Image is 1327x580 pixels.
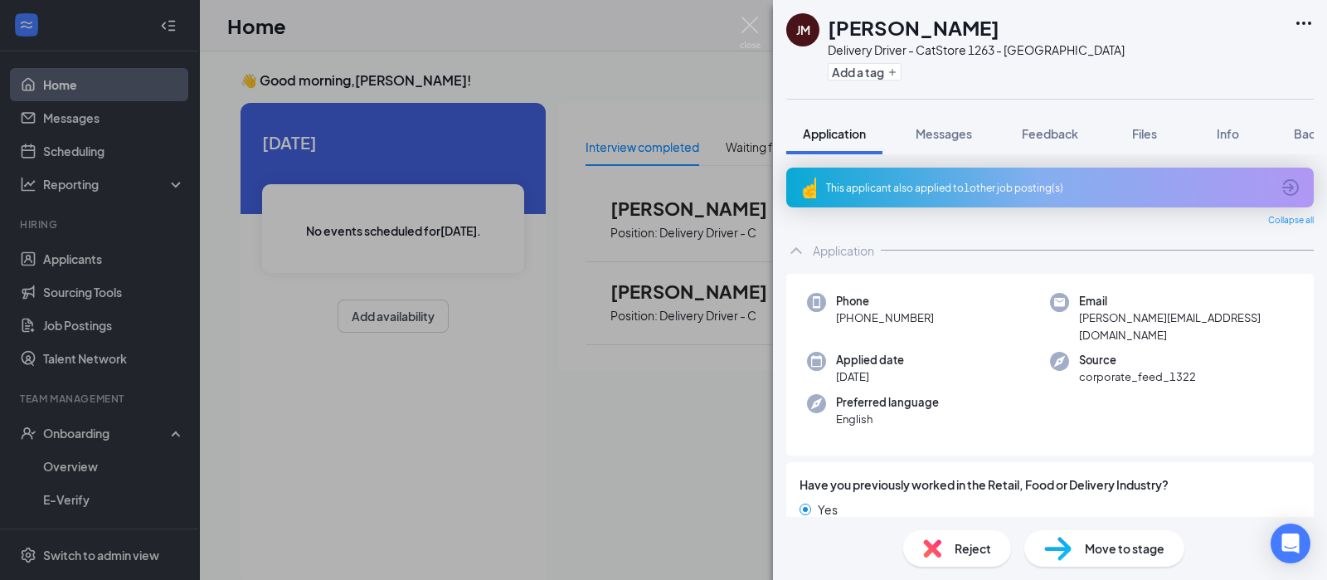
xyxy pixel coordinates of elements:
span: Info [1217,126,1239,141]
span: English [836,411,939,427]
span: Reject [955,539,991,558]
svg: Plus [887,67,897,77]
div: JM [796,22,810,38]
span: Yes [818,500,838,519]
span: Move to stage [1085,539,1164,558]
button: PlusAdd a tag [828,63,902,80]
span: Source [1079,352,1196,368]
span: Messages [916,126,972,141]
div: This applicant also applied to 1 other job posting(s) [826,181,1271,195]
span: Files [1132,126,1157,141]
span: [DATE] [836,368,904,385]
div: Delivery Driver - C at Store 1263 - [GEOGRAPHIC_DATA] [828,41,1125,58]
span: Collapse all [1268,214,1314,227]
span: [PERSON_NAME][EMAIL_ADDRESS][DOMAIN_NAME] [1079,309,1293,344]
h1: [PERSON_NAME] [828,13,999,41]
div: Open Intercom Messenger [1271,524,1310,563]
span: Application [803,126,866,141]
span: Phone [836,293,934,309]
svg: ArrowCircle [1281,178,1300,197]
div: Application [813,242,874,259]
svg: Ellipses [1294,13,1314,33]
span: Applied date [836,352,904,368]
span: Preferred language [836,394,939,411]
span: [PHONE_NUMBER] [836,309,934,326]
span: Email [1079,293,1293,309]
span: corporate_feed_1322 [1079,368,1196,385]
span: Feedback [1022,126,1078,141]
svg: ChevronUp [786,241,806,261]
span: Have you previously worked in the Retail, Food or Delivery Industry? [800,475,1169,494]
